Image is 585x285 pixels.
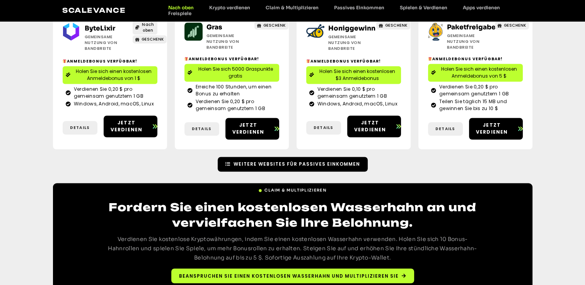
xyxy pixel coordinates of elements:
img: 🎁 [428,57,432,61]
h2: Gemeinsame Nutzung von Bandbreite [447,33,495,50]
a: Holen Sie sich einen kostenlosen Anmeldebonus von 1 $ [63,66,157,84]
span: GESCHENK [142,36,164,42]
span: Holen Sie sich einen kostenlosen $3 Anmeldebonus [317,68,398,82]
span: Weitere Websites für passives Einkommen [234,161,360,168]
a: Jetzt verdienen [225,118,279,139]
span: Jetzt verdienen [469,122,515,136]
a: ByteLixir [85,24,115,32]
a: Passives Einkommen [326,5,392,10]
span: Holen Sie sich einen kostenlosen Anmeldebonus von 1 $ [73,68,154,82]
a: Nach oben [160,5,201,10]
h2: Fordern Sie einen kostenlosen Wasserhahn an und vervielfachen Sie Ihre Belohnung. [107,200,478,230]
span: Erreiche 100 Stunden, um einen Bonus zu erhalten [194,83,276,97]
img: 🎁 [306,59,310,63]
span: Details [314,125,333,131]
a: Gras [206,23,222,31]
span: Teilen Sie täglich 15 MB und gewinnen Sie bis zu 10 $ [437,98,520,112]
a: Spielen & Verdienen [392,5,455,10]
a: Details [306,121,341,134]
a: Scalevance [62,6,126,14]
img: 🎁 [63,59,67,63]
a: Beanspruchen Sie einen kostenlosen Wasserhahn und multiplizieren Sie [171,268,414,283]
a: Nach oben [133,20,157,34]
span: Details [435,126,455,132]
a: Claim & Multiplizieren [258,5,326,10]
font: Anmeldebonus verfügbar! [67,58,137,64]
span: Verdienen Sie 0,20 $ pro gemeinsam genutztem 1 GB [194,98,276,112]
a: Jetzt verdienen [104,115,157,137]
span: Verdienen Sie 0,20 $ pro gemeinsam genutztem 1 GB [72,86,154,100]
span: Nach oben [142,22,155,33]
font: Anmeldebonus verfügbar! [189,56,259,62]
a: Apps verdienen [455,5,508,10]
span: GESCHENK [385,22,408,28]
span: Holen Sie sich 5000 Graspunkte gratis [195,66,276,80]
span: Jetzt verdienen [104,119,150,133]
span: GESCHENK [504,22,526,28]
h2: Gemeinsame Nutzung von Bandbreite [85,34,133,51]
nav: Menü [160,5,522,16]
h2: Gemeinsame Nutzung von Bandbreite [328,34,377,51]
a: Weitere Websites für passives Einkommen [218,157,368,171]
a: Claim & Multiplizieren [258,184,327,193]
span: Details [192,126,211,132]
a: Krypto verdienen [201,5,258,10]
span: Jetzt verdienen [225,122,271,136]
a: GESCHENK [254,21,288,29]
a: GESCHENK [133,35,167,43]
a: GESCHENK [495,21,529,29]
span: Verdienen Sie 0,10 $ pro gemeinsam genutztem 1 GB [316,86,398,100]
span: Windows, Android, macOS, Linux [316,100,397,107]
a: Details [63,121,97,134]
span: Details [70,125,90,131]
a: Honiggewinn [328,24,375,32]
a: Jetzt verdienen [469,118,523,139]
font: Anmeldebonus verfügbar! [432,56,503,62]
span: Beanspruchen Sie einen kostenlosen Wasserhahn und multiplizieren Sie [179,272,399,279]
p: Verdienen Sie kostenlose Kryptowährungen, indem Sie einen kostenlosen Wasserhahn verwenden. Holen... [107,234,478,262]
a: GESCHENK [376,21,410,29]
span: Windows, Android, macOS, Linux [72,100,154,107]
a: Holen Sie sich einen kostenlosen $3 Anmeldebonus [306,66,401,84]
span: Verdienen Sie 0,20 $ pro gemeinsam genutztem 1 GB [437,83,520,97]
span: Jetzt verdienen [347,119,393,133]
font: Anmeldebonus verfügbar! [310,58,381,64]
a: Freispiele [160,10,199,16]
img: 🎁 [184,57,188,61]
a: Holen Sie sich 5000 Graspunkte gratis [184,64,279,81]
span: GESCHENK [263,22,286,28]
a: Details [184,122,219,136]
a: Paketfreigabe [447,23,495,31]
h2: Gemeinsame Nutzung von Bandbreite [206,33,255,50]
span: Holen Sie sich einen kostenlosen Anmeldebonus von 5 $ [439,66,520,80]
a: Holen Sie sich einen kostenlosen Anmeldebonus von 5 $ [428,64,523,81]
a: Details [428,122,463,136]
span: Claim & Multiplizieren [264,187,327,193]
a: Jetzt verdienen [347,115,401,137]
